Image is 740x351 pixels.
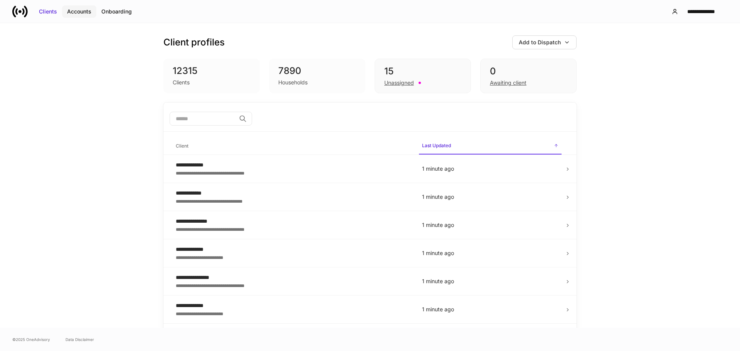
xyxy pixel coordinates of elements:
[422,165,558,173] p: 1 minute ago
[176,142,188,149] h6: Client
[490,79,526,87] div: Awaiting client
[384,65,461,77] div: 15
[490,65,567,77] div: 0
[519,39,561,46] div: Add to Dispatch
[66,336,94,343] a: Data Disclaimer
[422,277,558,285] p: 1 minute ago
[422,142,451,149] h6: Last Updated
[422,249,558,257] p: 1 minute ago
[422,306,558,313] p: 1 minute ago
[419,138,562,155] span: Last Updated
[422,221,558,229] p: 1 minute ago
[101,8,132,15] div: Onboarding
[173,79,190,86] div: Clients
[39,8,57,15] div: Clients
[480,59,577,93] div: 0Awaiting client
[163,36,225,49] h3: Client profiles
[173,65,251,77] div: 12315
[512,35,577,49] button: Add to Dispatch
[96,5,137,18] button: Onboarding
[422,193,558,201] p: 1 minute ago
[62,5,96,18] button: Accounts
[34,5,62,18] button: Clients
[278,65,356,77] div: 7890
[12,336,50,343] span: © 2025 OneAdvisory
[375,59,471,93] div: 15Unassigned
[67,8,91,15] div: Accounts
[278,79,308,86] div: Households
[384,79,414,87] div: Unassigned
[173,138,413,154] span: Client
